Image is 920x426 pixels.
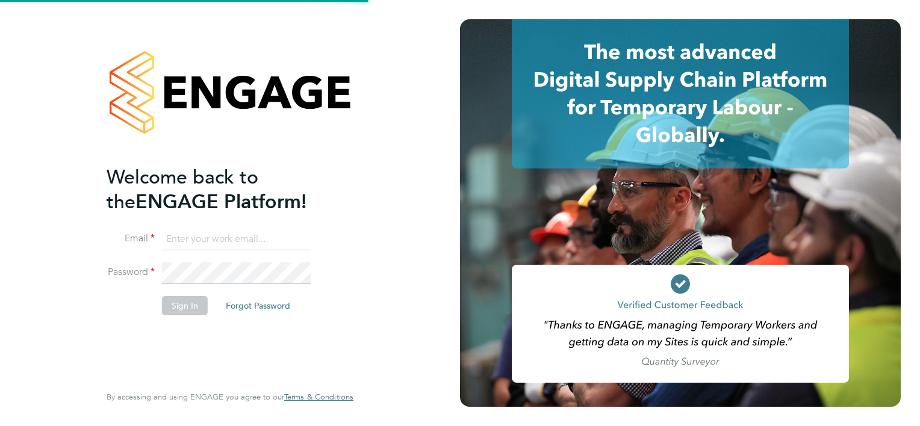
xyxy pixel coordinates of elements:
[107,232,155,245] label: Email
[107,392,353,402] span: By accessing and using ENGAGE you agree to our
[107,165,258,214] span: Welcome back to the
[107,165,341,214] h2: ENGAGE Platform!
[107,266,155,279] label: Password
[162,296,208,315] button: Sign In
[216,296,300,315] button: Forgot Password
[162,229,311,250] input: Enter your work email...
[284,392,353,402] a: Terms & Conditions
[284,392,353,402] span: Terms & Conditions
